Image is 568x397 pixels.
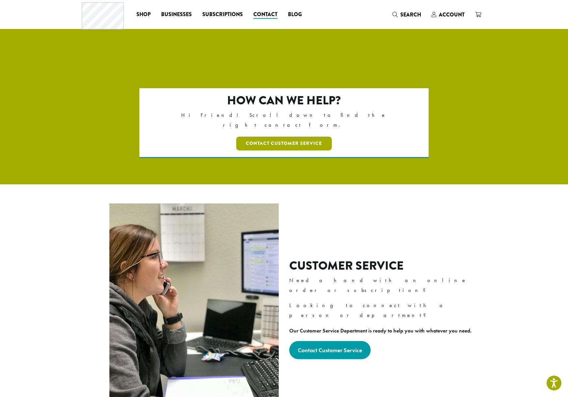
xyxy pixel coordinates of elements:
[248,9,283,20] a: Contact
[168,110,400,130] p: Hi Friend! Scroll down to find the right contact form.
[236,137,332,150] a: Contact Customer Service
[439,11,465,18] span: Account
[288,11,302,19] span: Blog
[400,11,421,18] span: Search
[387,9,426,20] a: Search
[156,9,197,20] a: Businesses
[168,93,400,108] h2: How can we help?
[131,9,156,20] a: Shop
[161,11,192,19] span: Businesses
[426,9,470,20] a: Account
[289,341,371,359] a: Contact Customer Service
[136,11,151,19] span: Shop
[289,327,471,334] strong: Our Customer Service Department is ready to help you with whatever you need.
[283,9,307,20] a: Blog
[298,346,362,354] strong: Contact Customer Service
[197,9,248,20] a: Subscriptions
[253,11,277,19] span: Contact
[289,259,477,273] h2: Customer Service
[289,301,477,320] p: Looking to connect with a person or department?
[202,11,243,19] span: Subscriptions
[289,276,477,295] p: Need a hand with an online order or subscription?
